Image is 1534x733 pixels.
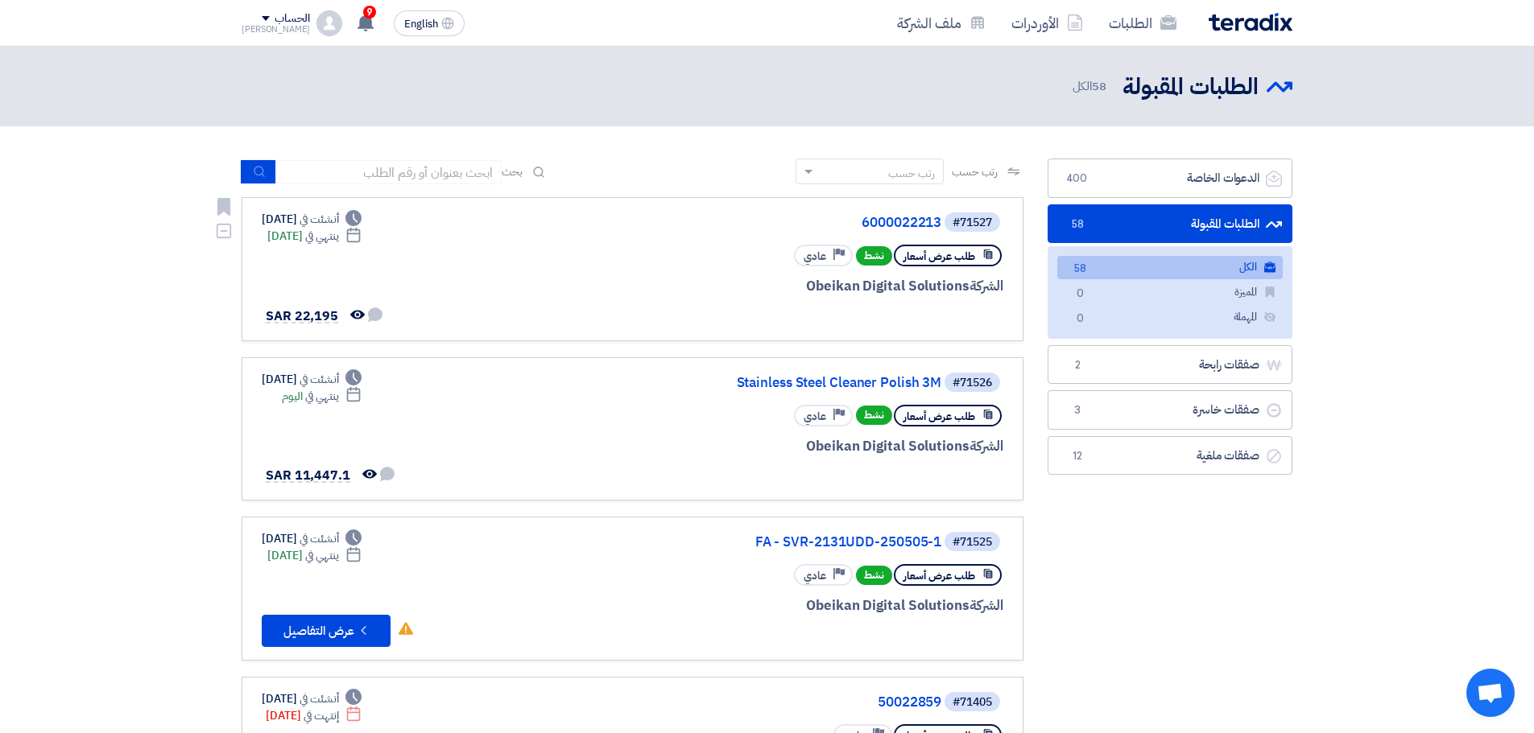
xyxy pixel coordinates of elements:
div: Obeikan Digital Solutions [616,595,1003,616]
span: 58 [1070,261,1090,278]
span: ينتهي في [305,228,338,245]
div: [DATE] [262,690,362,707]
div: [PERSON_NAME] [242,25,310,34]
a: صفقات ملغية12 [1048,436,1292,476]
span: الكل [1073,77,1110,96]
a: الدعوات الخاصة400 [1048,159,1292,198]
span: نشط [856,246,892,266]
span: أنشئت في [300,211,338,228]
div: رتب حسب [888,165,935,182]
span: بحث [502,163,523,180]
input: ابحث بعنوان أو رقم الطلب [276,160,502,184]
div: [DATE] [267,547,362,564]
div: Obeikan Digital Solutions [616,276,1003,297]
div: [DATE] [262,211,362,228]
span: 9 [363,6,376,19]
span: إنتهت في [304,707,338,724]
span: أنشئت في [300,371,338,388]
span: أنشئت في [300,690,338,707]
span: 58 [1068,216,1087,233]
div: #71405 [953,697,992,708]
button: English [394,10,465,36]
span: عادي [804,249,826,264]
a: 50022859 [619,695,941,710]
span: ينتهي في [305,547,338,564]
span: ينتهي في [305,388,338,405]
span: رتب حسب [952,163,998,180]
div: Open chat [1466,669,1515,717]
div: #71527 [953,217,992,229]
div: #71526 [953,377,992,389]
span: 400 [1068,171,1087,187]
a: Stainless Steel Cleaner Polish 3M [619,376,941,390]
div: [DATE] [267,228,362,245]
h2: الطلبات المقبولة [1123,72,1259,103]
span: 0 [1070,311,1090,327]
a: الأوردرات [999,4,1096,42]
span: عادي [804,409,826,424]
span: الشركة [970,276,1004,296]
span: طلب عرض أسعار [903,568,975,583]
span: 12 [1068,448,1087,464]
span: 3 [1068,402,1087,418]
a: FA - SVR-2131UDD-250505-1 [619,535,941,550]
a: صفقات رابحة2 [1048,345,1292,385]
span: 2 [1068,357,1087,373]
a: الكل [1057,256,1283,279]
button: عرض التفاصيل [262,615,391,647]
img: Teradix logo [1209,13,1292,31]
span: طلب عرض أسعار [903,409,975,424]
a: ملف الشركة [884,4,999,42]
span: الشركة [970,595,1004,616]
div: #71525 [953,537,992,548]
div: Obeikan Digital Solutions [616,436,1003,457]
div: الحساب [275,12,309,26]
a: المهملة [1057,306,1283,329]
div: [DATE] [262,371,362,388]
span: أنشئت في [300,530,338,547]
a: الطلبات [1096,4,1189,42]
span: English [404,19,438,30]
span: الشركة [970,436,1004,456]
div: اليوم [282,388,362,405]
a: 6000022213 [619,216,941,230]
span: SAR 22,195 [266,307,338,326]
span: 58 [1092,77,1106,95]
div: [DATE] [266,707,362,724]
a: صفقات خاسرة3 [1048,390,1292,430]
div: [DATE] [262,530,362,547]
span: 0 [1070,286,1090,303]
img: profile_test.png [316,10,342,36]
a: الطلبات المقبولة58 [1048,204,1292,244]
span: SAR 11,447.1 [266,466,350,485]
span: طلب عرض أسعار [903,249,975,264]
a: المميزة [1057,281,1283,304]
span: نشط [856,406,892,425]
span: عادي [804,568,826,583]
span: نشط [856,566,892,585]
